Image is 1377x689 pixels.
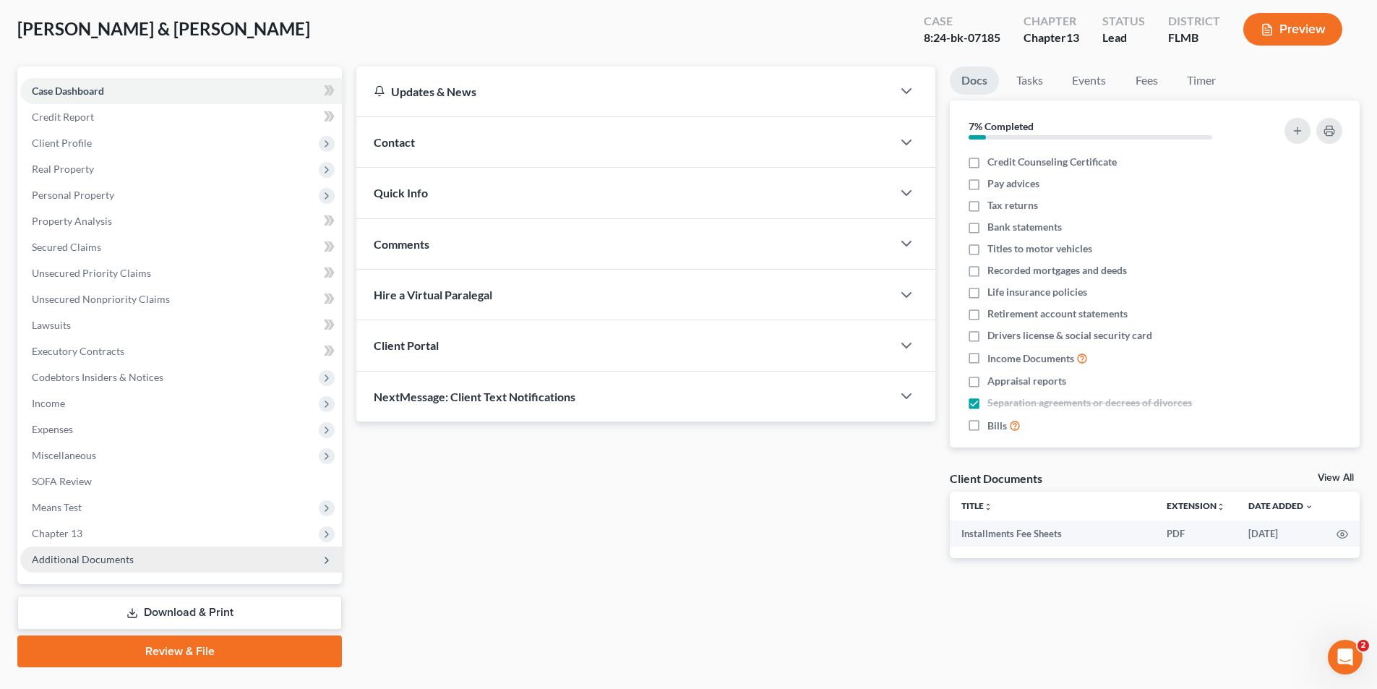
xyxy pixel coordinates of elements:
[1175,67,1227,95] a: Timer
[20,104,342,130] a: Credit Report
[32,501,82,513] span: Means Test
[20,312,342,338] a: Lawsuits
[1243,13,1342,46] button: Preview
[1102,30,1145,46] div: Lead
[1248,500,1313,511] a: Date Added expand_more
[32,397,65,409] span: Income
[32,371,163,383] span: Codebtors Insiders & Notices
[1328,640,1363,675] iframe: Intercom live chat
[32,241,101,253] span: Secured Claims
[987,155,1117,169] span: Credit Counseling Certificate
[32,423,73,435] span: Expenses
[987,395,1192,410] span: Separation agreements or decrees of divorces
[32,345,124,357] span: Executory Contracts
[32,293,170,305] span: Unsecured Nonpriority Claims
[32,137,92,149] span: Client Profile
[1005,67,1055,95] a: Tasks
[950,521,1155,547] td: Installments Fee Sheets
[987,328,1152,343] span: Drivers license & social security card
[1168,30,1220,46] div: FLMB
[961,500,992,511] a: Titleunfold_more
[1024,13,1079,30] div: Chapter
[1024,30,1079,46] div: Chapter
[987,176,1039,191] span: Pay advices
[987,285,1087,299] span: Life insurance policies
[20,468,342,495] a: SOFA Review
[924,30,1000,46] div: 8:24-bk-07185
[1357,640,1369,651] span: 2
[374,186,428,200] span: Quick Info
[987,351,1074,366] span: Income Documents
[20,234,342,260] a: Secured Claims
[32,215,112,227] span: Property Analysis
[17,18,310,39] span: [PERSON_NAME] & [PERSON_NAME]
[32,111,94,123] span: Credit Report
[1167,500,1225,511] a: Extensionunfold_more
[374,237,429,251] span: Comments
[32,527,82,539] span: Chapter 13
[32,553,134,565] span: Additional Documents
[32,85,104,97] span: Case Dashboard
[374,135,415,149] span: Contact
[987,220,1062,234] span: Bank statements
[20,338,342,364] a: Executory Contracts
[374,84,875,99] div: Updates & News
[20,260,342,286] a: Unsecured Priority Claims
[1102,13,1145,30] div: Status
[987,241,1092,256] span: Titles to motor vehicles
[32,267,151,279] span: Unsecured Priority Claims
[987,307,1128,321] span: Retirement account statements
[32,475,92,487] span: SOFA Review
[32,189,114,201] span: Personal Property
[1237,521,1325,547] td: [DATE]
[17,635,342,667] a: Review & File
[1168,13,1220,30] div: District
[374,288,492,301] span: Hire a Virtual Paralegal
[924,13,1000,30] div: Case
[987,263,1127,278] span: Recorded mortgages and deeds
[374,338,439,352] span: Client Portal
[969,120,1034,132] strong: 7% Completed
[20,208,342,234] a: Property Analysis
[32,319,71,331] span: Lawsuits
[1155,521,1237,547] td: PDF
[1217,502,1225,511] i: unfold_more
[1066,30,1079,44] span: 13
[1318,473,1354,483] a: View All
[17,596,342,630] a: Download & Print
[1060,67,1118,95] a: Events
[950,471,1042,486] div: Client Documents
[20,286,342,312] a: Unsecured Nonpriority Claims
[32,163,94,175] span: Real Property
[374,390,575,403] span: NextMessage: Client Text Notifications
[987,374,1066,388] span: Appraisal reports
[984,502,992,511] i: unfold_more
[1305,502,1313,511] i: expand_more
[20,78,342,104] a: Case Dashboard
[1123,67,1170,95] a: Fees
[950,67,999,95] a: Docs
[32,449,96,461] span: Miscellaneous
[987,198,1038,213] span: Tax returns
[987,419,1007,433] span: Bills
